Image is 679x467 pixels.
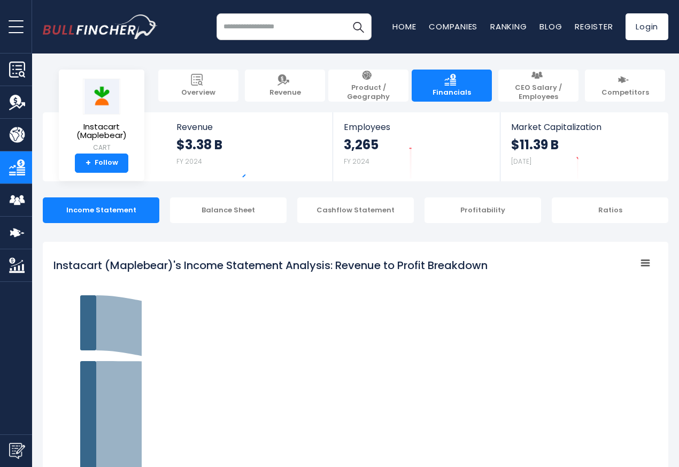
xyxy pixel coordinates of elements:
[328,70,408,102] a: Product / Geography
[67,78,136,154] a: Instacart (Maplebear) CART
[392,21,416,32] a: Home
[269,88,301,97] span: Revenue
[333,112,499,181] a: Employees 3,265 FY 2024
[511,136,559,153] strong: $11.39 B
[425,197,541,223] div: Profitability
[67,143,136,152] small: CART
[500,112,667,181] a: Market Capitalization $11.39 B [DATE]
[43,197,159,223] div: Income Statement
[86,158,91,168] strong: +
[344,122,489,132] span: Employees
[245,70,325,102] a: Revenue
[176,122,322,132] span: Revenue
[43,14,158,39] a: Go to homepage
[345,13,372,40] button: Search
[166,112,333,181] a: Revenue $3.38 B FY 2024
[75,154,128,173] a: +Follow
[67,123,136,140] span: Instacart (Maplebear)
[53,258,488,273] tspan: Instacart (Maplebear)'s Income Statement Analysis: Revenue to Profit Breakdown
[181,88,215,97] span: Overview
[170,197,287,223] div: Balance Sheet
[176,157,202,166] small: FY 2024
[176,136,222,153] strong: $3.38 B
[511,157,531,166] small: [DATE]
[43,14,158,39] img: bullfincher logo
[498,70,578,102] a: CEO Salary / Employees
[297,197,414,223] div: Cashflow Statement
[626,13,668,40] a: Login
[490,21,527,32] a: Ranking
[344,136,379,153] strong: 3,265
[334,83,403,102] span: Product / Geography
[504,83,573,102] span: CEO Salary / Employees
[601,88,649,97] span: Competitors
[158,70,238,102] a: Overview
[511,122,657,132] span: Market Capitalization
[539,21,562,32] a: Blog
[433,88,471,97] span: Financials
[344,157,369,166] small: FY 2024
[585,70,665,102] a: Competitors
[575,21,613,32] a: Register
[412,70,492,102] a: Financials
[429,21,477,32] a: Companies
[552,197,668,223] div: Ratios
